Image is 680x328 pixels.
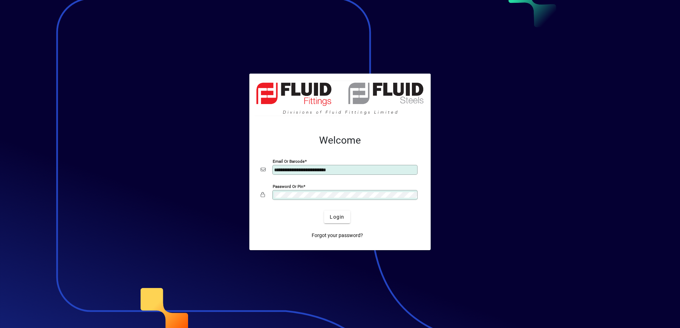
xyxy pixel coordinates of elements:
button: Login [324,211,350,223]
span: Login [330,213,344,221]
span: Forgot your password? [312,232,363,239]
mat-label: Password or Pin [273,184,303,189]
mat-label: Email or Barcode [273,159,305,164]
h2: Welcome [261,134,419,146]
a: Forgot your password? [309,229,366,242]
